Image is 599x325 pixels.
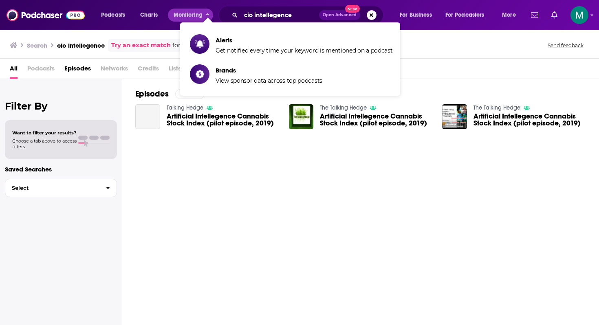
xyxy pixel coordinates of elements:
button: open menu [440,9,496,22]
a: The Talking Hedge [473,104,520,111]
button: open menu [95,9,136,22]
span: Logged in as milan.penny [570,6,588,24]
img: User Profile [570,6,588,24]
span: For Business [400,9,432,21]
span: Select [5,185,99,191]
button: open menu [496,9,526,22]
span: Podcasts [101,9,125,21]
button: open menu [394,9,442,22]
button: Open AdvancedNew [319,10,360,20]
span: for more precise results [172,41,243,50]
span: Charts [140,9,158,21]
a: Artificial Intellegence Cannabis Stock Index (pilot episode, 2019) [167,113,279,127]
a: Episodes [64,62,91,79]
a: Show notifications dropdown [528,8,542,22]
span: Alerts [216,36,394,44]
button: Send feedback [545,42,586,49]
a: Charts [135,9,163,22]
span: View sponsor data across top podcasts [216,77,322,84]
button: Select [5,179,117,197]
p: Saved Searches [5,165,117,173]
button: Show profile menu [570,6,588,24]
h3: cio intellegence [57,42,105,49]
span: Want to filter your results? [12,130,77,136]
span: Networks [101,62,128,79]
a: All [10,62,18,79]
a: Artificial Intellegence Cannabis Stock Index (pilot episode, 2019) [473,113,586,127]
h2: Filter By [5,100,117,112]
img: Podchaser - Follow, Share and Rate Podcasts [7,7,85,23]
span: Open Advanced [323,13,357,17]
div: Search podcasts, credits, & more... [226,6,391,24]
a: Talking Hedge [167,104,203,111]
h2: Episodes [135,89,169,99]
span: Credits [138,62,159,79]
span: New [345,5,360,13]
a: Artificial Intellegence Cannabis Stock Index (pilot episode, 2019) [320,113,432,127]
a: EpisodesView All [135,89,205,99]
span: Get notified every time your keyword is mentioned on a podcast. [216,47,394,54]
span: Lists [169,62,181,79]
span: For Podcasters [445,9,484,21]
button: close menu [168,9,213,22]
span: Choose a tab above to access filters. [12,138,77,149]
input: Search podcasts, credits, & more... [241,9,319,22]
img: Artificial Intellegence Cannabis Stock Index (pilot episode, 2019) [442,104,467,129]
span: Monitoring [174,9,203,21]
img: Artificial Intellegence Cannabis Stock Index (pilot episode, 2019) [289,104,314,129]
span: Podcasts [27,62,55,79]
a: The Talking Hedge [320,104,367,111]
h3: Search [27,42,47,49]
span: Brands [216,66,322,74]
span: More [502,9,516,21]
a: Try an exact match [111,41,171,50]
a: Show notifications dropdown [548,8,561,22]
a: Artificial Intellegence Cannabis Stock Index (pilot episode, 2019) [135,104,160,129]
button: View All [175,89,205,99]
